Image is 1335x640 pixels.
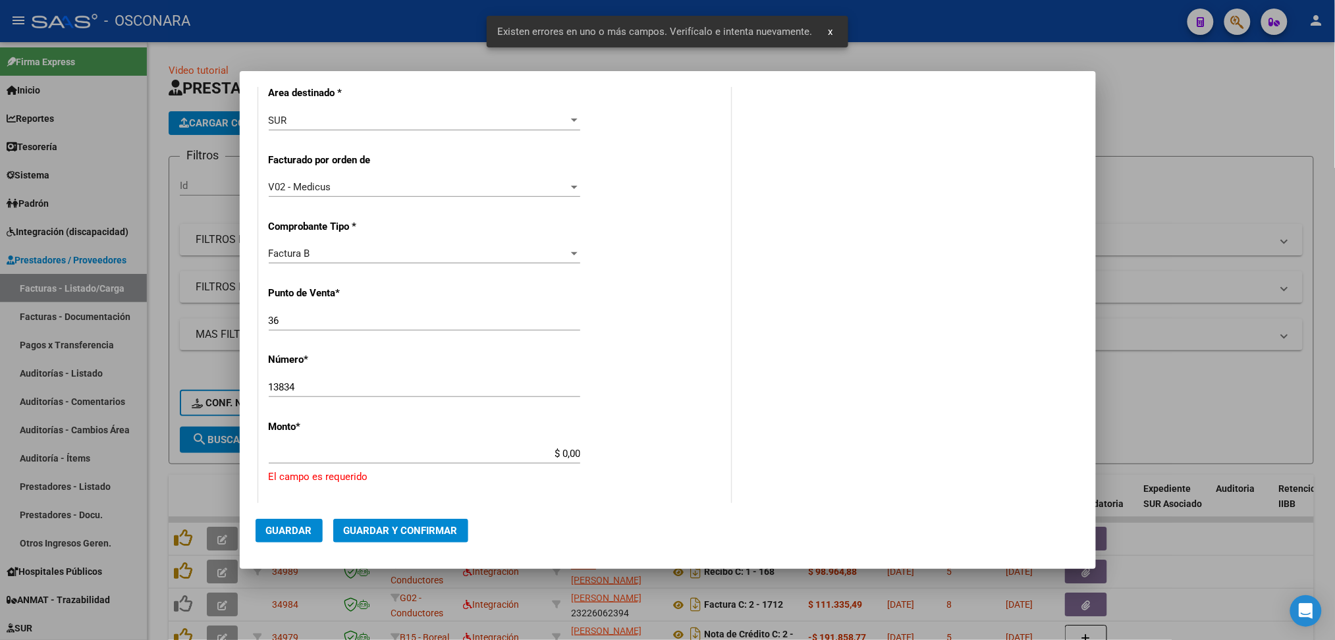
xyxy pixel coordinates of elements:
[269,219,404,234] p: Comprobante Tipo *
[828,26,832,38] span: x
[1290,595,1322,627] div: Open Intercom Messenger
[266,525,312,537] span: Guardar
[256,519,323,543] button: Guardar
[269,286,404,301] p: Punto de Venta
[269,469,721,485] p: El campo es requerido
[269,419,404,435] p: Monto
[497,25,812,38] span: Existen errores en uno o más campos. Verifícalo e intenta nuevamente.
[817,20,843,43] button: x
[269,153,404,168] p: Facturado por orden de
[269,115,287,126] span: SUR
[269,86,404,101] p: Area destinado *
[269,181,331,193] span: V02 - Medicus
[333,519,468,543] button: Guardar y Confirmar
[269,352,404,367] p: Número
[269,248,310,259] span: Factura B
[344,525,458,537] span: Guardar y Confirmar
